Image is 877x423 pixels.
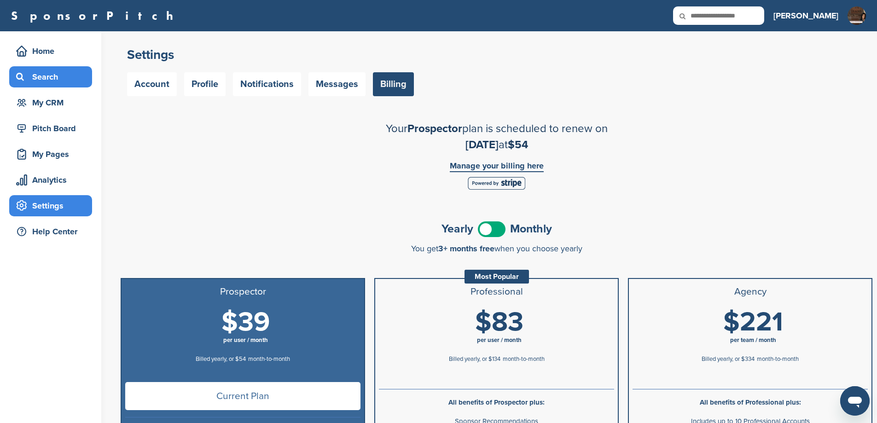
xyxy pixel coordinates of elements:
h3: Agency [633,286,868,297]
a: Home [9,41,92,62]
a: [PERSON_NAME] [773,6,838,26]
div: Settings [14,197,92,214]
iframe: Button to launch messaging window [840,386,870,416]
div: My CRM [14,94,92,111]
a: SponsorPitch [11,10,179,22]
span: $39 [221,306,270,338]
span: month-to-month [248,355,290,363]
span: Billed yearly, or $334 [702,355,755,363]
a: My Pages [9,144,92,165]
span: Billed yearly, or $134 [449,355,500,363]
span: Monthly [510,223,552,235]
div: Pitch Board [14,120,92,137]
h3: Prospector [125,286,360,297]
a: Messages [308,72,366,96]
span: Prospector [407,122,462,135]
span: [DATE] [465,138,499,151]
b: All benefits of Professional plus: [700,398,801,406]
span: Billed yearly, or $54 [196,355,246,363]
h2: Your plan is scheduled to renew on at [336,121,658,153]
a: Manage your billing here [450,162,544,172]
a: Account [127,72,177,96]
a: Billing [373,72,414,96]
a: Pitch Board [9,118,92,139]
span: month-to-month [503,355,545,363]
b: All benefits of Prospector plus: [448,398,545,406]
span: 3+ months free [438,243,494,254]
span: per user / month [477,336,522,344]
a: My CRM [9,92,92,113]
span: month-to-month [757,355,799,363]
div: Home [14,43,92,59]
div: Most Popular [465,270,529,284]
div: Help Center [14,223,92,240]
span: $221 [723,306,783,338]
img: Stripe [468,177,525,190]
div: Analytics [14,172,92,188]
span: $54 [508,138,528,151]
span: Current Plan [125,382,360,410]
div: My Pages [14,146,92,162]
img: Oleander ds [848,6,866,25]
a: Analytics [9,169,92,191]
a: Notifications [233,72,301,96]
a: Settings [9,195,92,216]
span: $83 [475,306,523,338]
a: Profile [184,72,226,96]
span: per team / month [730,336,776,344]
div: You get when you choose yearly [121,244,872,253]
div: Search [14,69,92,85]
span: Yearly [441,223,473,235]
h3: Professional [379,286,614,297]
h2: Settings [127,46,866,63]
h3: [PERSON_NAME] [773,9,838,22]
span: per user / month [223,336,268,344]
a: Search [9,66,92,87]
a: Help Center [9,221,92,242]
